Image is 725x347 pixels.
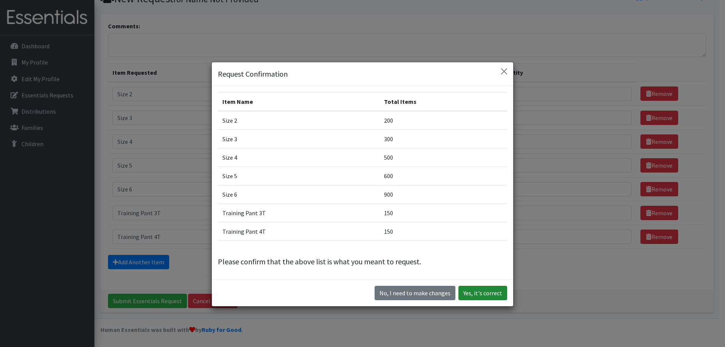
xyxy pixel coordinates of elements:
td: 600 [379,167,507,185]
h5: Request Confirmation [218,68,288,80]
button: No I need to make changes [375,286,455,300]
td: 500 [379,148,507,167]
p: Please confirm that the above list is what you meant to request. [218,256,507,267]
td: Training Pant 4T [218,222,379,241]
td: 900 [379,185,507,204]
td: Training Pant 3T [218,204,379,222]
td: Size 5 [218,167,379,185]
button: Yes, it's correct [458,286,507,300]
td: 150 [379,222,507,241]
td: Size 6 [218,185,379,204]
td: 150 [379,204,507,222]
button: Close [498,65,510,77]
td: 200 [379,111,507,130]
td: 300 [379,130,507,148]
td: Size 3 [218,130,379,148]
td: Size 4 [218,148,379,167]
th: Total Items [379,92,507,111]
th: Item Name [218,92,379,111]
td: Size 2 [218,111,379,130]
